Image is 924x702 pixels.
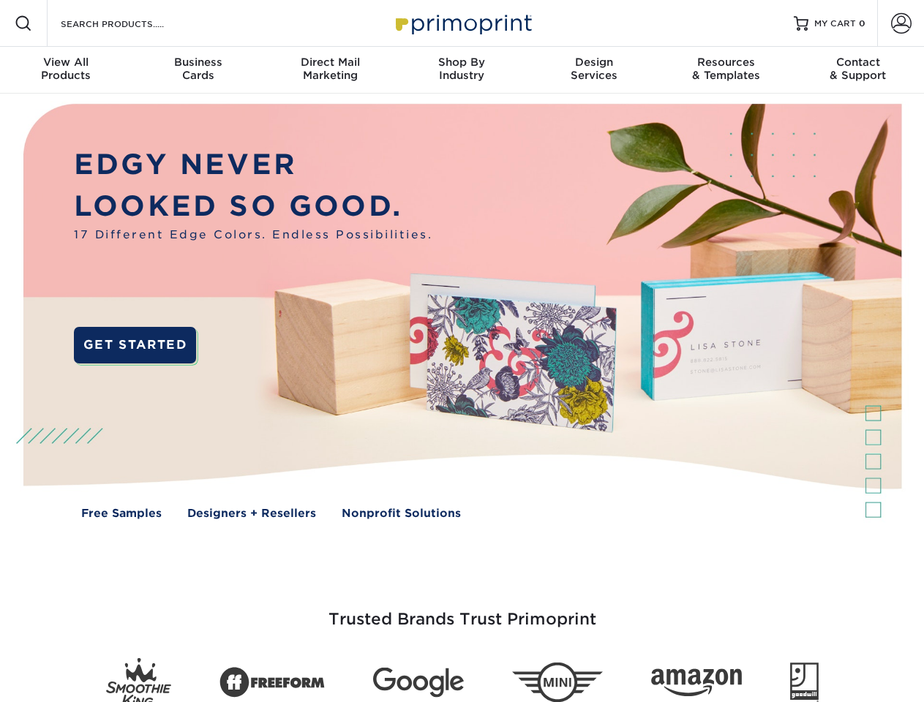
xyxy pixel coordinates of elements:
a: Free Samples [81,505,162,522]
span: Contact [792,56,924,69]
img: Primoprint [389,7,536,39]
a: Resources& Templates [660,47,792,94]
span: 17 Different Edge Colors. Endless Possibilities. [74,227,432,244]
a: GET STARTED [74,327,196,363]
div: & Templates [660,56,792,82]
img: Amazon [651,669,742,697]
a: Contact& Support [792,47,924,94]
a: DesignServices [528,47,660,94]
span: Direct Mail [264,56,396,69]
a: Designers + Resellers [187,505,316,522]
a: BusinessCards [132,47,263,94]
a: Nonprofit Solutions [342,505,461,522]
span: Resources [660,56,792,69]
input: SEARCH PRODUCTS..... [59,15,202,32]
span: MY CART [814,18,856,30]
h3: Trusted Brands Trust Primoprint [34,575,890,646]
div: Cards [132,56,263,82]
span: Business [132,56,263,69]
div: Marketing [264,56,396,82]
img: Goodwill [790,663,819,702]
p: LOOKED SO GOOD. [74,186,432,227]
img: Google [373,668,464,698]
span: Design [528,56,660,69]
span: Shop By [396,56,527,69]
a: Shop ByIndustry [396,47,527,94]
p: EDGY NEVER [74,144,432,186]
div: Industry [396,56,527,82]
div: Services [528,56,660,82]
div: & Support [792,56,924,82]
span: 0 [859,18,865,29]
a: Direct MailMarketing [264,47,396,94]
